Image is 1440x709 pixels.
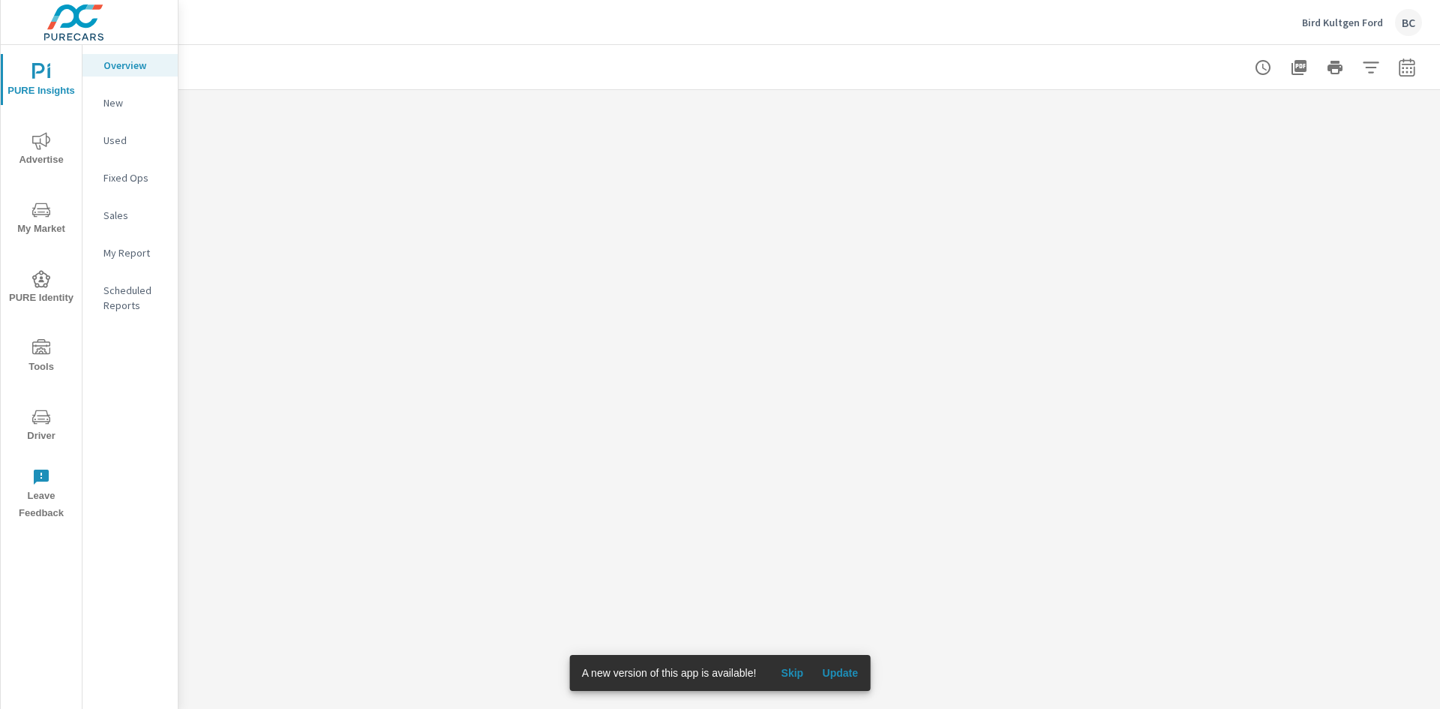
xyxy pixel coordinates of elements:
[103,208,166,223] p: Sales
[1395,9,1422,36] div: BC
[1320,53,1350,83] button: Print Report
[82,54,178,77] div: Overview
[103,283,166,313] p: Scheduled Reports
[103,245,166,260] p: My Report
[582,667,757,679] span: A new version of this app is available!
[5,63,77,100] span: PURE Insights
[1356,53,1386,83] button: Apply Filters
[5,408,77,445] span: Driver
[82,242,178,264] div: My Report
[5,468,77,522] span: Leave Feedback
[1,45,82,528] div: nav menu
[82,129,178,152] div: Used
[1302,16,1383,29] p: Bird Kultgen Ford
[5,339,77,376] span: Tools
[82,167,178,189] div: Fixed Ops
[5,201,77,238] span: My Market
[82,279,178,317] div: Scheduled Reports
[103,58,166,73] p: Overview
[82,92,178,114] div: New
[816,661,864,685] button: Update
[5,270,77,307] span: PURE Identity
[1392,53,1422,83] button: Select Date Range
[103,133,166,148] p: Used
[103,95,166,110] p: New
[82,204,178,227] div: Sales
[103,170,166,185] p: Fixed Ops
[822,666,858,680] span: Update
[1284,53,1314,83] button: "Export Report to PDF"
[768,661,816,685] button: Skip
[5,132,77,169] span: Advertise
[774,666,810,680] span: Skip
